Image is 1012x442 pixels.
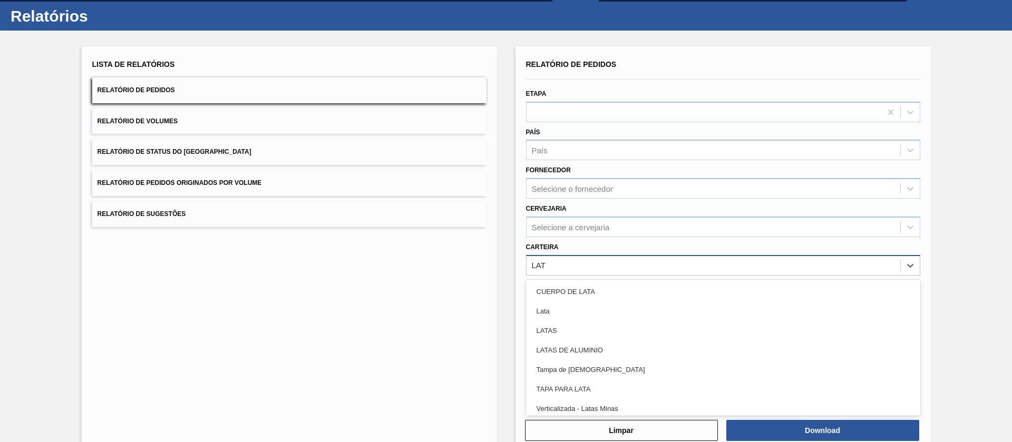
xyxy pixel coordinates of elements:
span: Relatório de Sugestões [98,210,186,218]
button: Relatório de Sugestões [92,201,486,227]
div: LATAS [526,321,920,340]
button: Relatório de Pedidos Originados por Volume [92,170,486,196]
div: País [532,146,548,155]
button: Download [726,420,919,441]
span: Relatório de Pedidos [98,86,175,94]
button: Limpar [525,420,718,441]
label: Fornecedor [526,166,571,174]
label: Cervejaria [526,205,567,212]
div: LATAS DE ALUMINIO [526,340,920,360]
button: Relatório de Volumes [92,109,486,134]
label: Etapa [526,90,547,97]
span: Relatório de Pedidos Originados por Volume [98,179,262,186]
label: País [526,129,540,136]
div: Selecione o fornecedor [532,184,613,193]
button: Relatório de Pedidos [92,77,486,103]
span: Lista de Relatórios [92,60,175,68]
h1: Relatórios [11,10,198,22]
div: Verticalizada - Latas Minas [526,399,920,418]
div: Selecione a cervejaria [532,222,610,231]
button: Relatório de Status do [GEOGRAPHIC_DATA] [92,139,486,165]
div: CUERPO DE LATA [526,282,920,301]
div: Tampa de [DEMOGRAPHIC_DATA] [526,360,920,379]
span: Relatório de Pedidos [526,60,617,68]
span: Relatório de Status do [GEOGRAPHIC_DATA] [98,148,251,155]
div: Lata [526,301,920,321]
label: Carteira [526,243,559,251]
span: Relatório de Volumes [98,117,178,125]
div: TAPA PARA LATA [526,379,920,399]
